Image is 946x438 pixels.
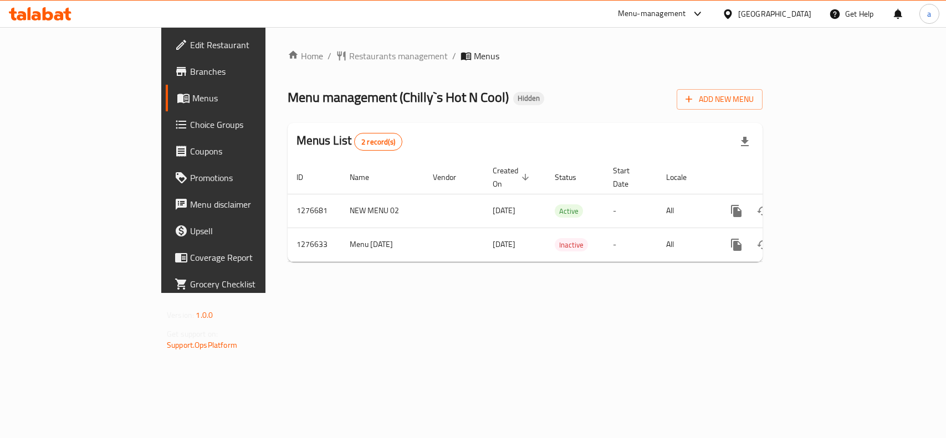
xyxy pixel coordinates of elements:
a: Restaurants management [336,49,448,63]
button: Add New Menu [677,89,763,110]
td: All [657,194,714,228]
button: more [723,231,750,258]
a: Promotions [166,164,319,191]
span: Inactive [555,239,588,251]
td: - [604,228,657,261]
span: Created On [493,164,533,190]
span: Menu management ( Chilly`s Hot N Cool ) [288,85,509,110]
a: Grocery Checklist [166,271,319,297]
span: [DATE] [493,237,515,251]
td: Menu [DATE] [341,228,424,261]
div: Hidden [513,92,544,105]
table: enhanced table [288,161,838,262]
td: All [657,228,714,261]
h2: Menus List [296,132,402,151]
span: Vendor [433,171,471,184]
span: Choice Groups [190,118,310,131]
a: Coverage Report [166,244,319,271]
span: Active [555,205,583,218]
td: NEW MENU 02 [341,194,424,228]
span: Menus [474,49,499,63]
a: Upsell [166,218,319,244]
a: Support.OpsPlatform [167,338,237,352]
li: / [452,49,456,63]
span: [DATE] [493,203,515,218]
button: Change Status [750,198,776,224]
span: Edit Restaurant [190,38,310,51]
span: Hidden [513,94,544,103]
div: [GEOGRAPHIC_DATA] [738,8,811,20]
span: ID [296,171,318,184]
div: Total records count [354,133,402,151]
li: / [328,49,331,63]
span: Restaurants management [349,49,448,63]
td: - [604,194,657,228]
nav: breadcrumb [288,49,763,63]
span: Get support on: [167,327,218,341]
button: more [723,198,750,224]
div: Inactive [555,238,588,251]
a: Edit Restaurant [166,32,319,58]
span: Name [350,171,383,184]
span: Status [555,171,591,184]
th: Actions [714,161,838,194]
a: Choice Groups [166,111,319,138]
a: Menu disclaimer [166,191,319,218]
span: Menus [192,91,310,105]
div: Menu-management [618,7,686,20]
a: Coupons [166,138,319,164]
span: Promotions [190,171,310,184]
span: Coverage Report [190,251,310,264]
span: Grocery Checklist [190,277,310,291]
span: Menu disclaimer [190,198,310,211]
span: Locale [666,171,701,184]
div: Export file [732,128,758,155]
a: Branches [166,58,319,85]
span: Branches [190,65,310,78]
span: Start Date [613,164,644,190]
span: a [927,8,931,20]
span: 1.0.0 [196,308,213,322]
span: Version: [167,308,194,322]
span: Upsell [190,224,310,238]
a: Menus [166,85,319,111]
span: 2 record(s) [355,137,402,147]
button: Change Status [750,231,776,258]
div: Active [555,204,583,218]
span: Coupons [190,145,310,158]
span: Add New Menu [686,92,754,106]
